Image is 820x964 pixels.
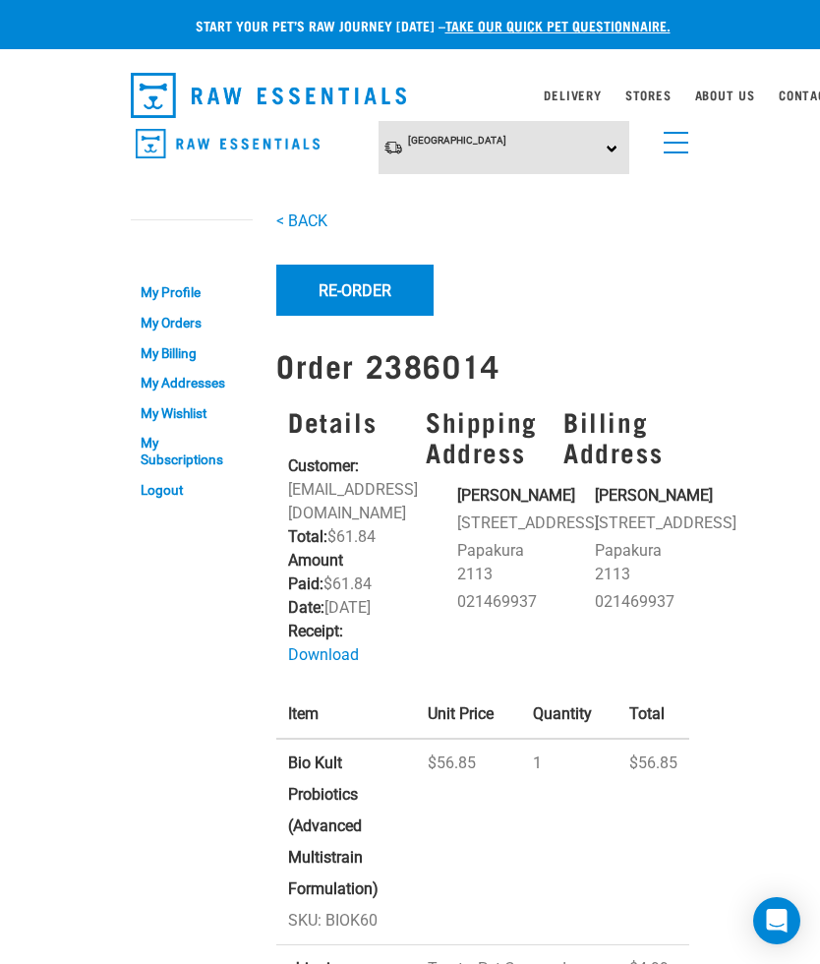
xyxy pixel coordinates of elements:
a: Stores [625,91,672,98]
a: My Orders [131,308,253,338]
div: Open Intercom Messenger [753,897,800,944]
h3: Billing Address [563,406,677,466]
img: van-moving.png [383,140,403,155]
strong: Total: [288,527,327,546]
h3: Details [288,406,402,437]
strong: Bio Kult Probiotics (Advanced Multistrain Formulation) [288,753,379,898]
a: My Account [131,239,226,248]
th: Unit Price [416,691,521,739]
a: < BACK [276,211,327,230]
a: Download [288,645,359,664]
a: About Us [695,91,755,98]
th: Item [276,691,416,739]
h3: Shipping Address [426,406,540,466]
button: Re-Order [276,265,434,316]
li: Papakura 2113 [457,539,540,586]
td: 1 [521,739,617,945]
li: [STREET_ADDRESS] [595,512,677,535]
img: Raw Essentials Logo [136,129,320,159]
span: [GEOGRAPHIC_DATA] [408,135,506,146]
a: My Profile [131,278,253,309]
a: My Subscriptions [131,429,253,476]
a: My Billing [131,338,253,369]
strong: Customer: [288,456,359,475]
h1: Order 2386014 [276,347,689,383]
div: [EMAIL_ADDRESS][DOMAIN_NAME] $61.84 $61.84 [DATE] [276,394,414,679]
a: menu [654,120,689,155]
li: 021469937 [457,590,540,614]
td: $56.85 [617,739,689,945]
li: 021469937 [595,590,677,614]
a: Delivery [544,91,601,98]
li: [STREET_ADDRESS] [457,512,540,535]
strong: [PERSON_NAME] [595,486,713,505]
a: My Addresses [131,368,253,398]
strong: Date: [288,598,324,617]
th: Quantity [521,691,617,739]
a: take our quick pet questionnaire. [445,22,671,29]
strong: Receipt: [288,622,343,640]
nav: dropdown navigation [115,65,705,126]
li: Papakura 2113 [595,539,677,586]
img: Raw Essentials Logo [131,73,406,118]
a: My Wishlist [131,398,253,429]
td: $56.85 [416,739,521,945]
td: SKU: BIOK60 [276,739,416,945]
strong: [PERSON_NAME] [457,486,575,505]
strong: Amount Paid: [288,551,343,593]
th: Total [617,691,689,739]
a: Logout [131,475,253,506]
